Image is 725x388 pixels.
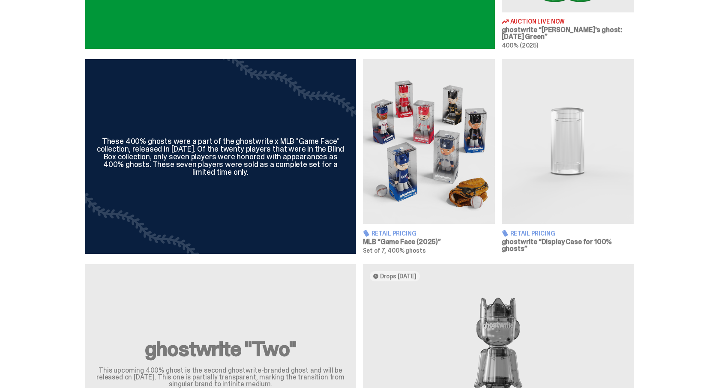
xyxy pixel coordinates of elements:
[96,339,346,359] h2: ghostwrite "Two"
[502,239,634,252] h3: ghostwrite “Display Case for 100% ghosts”
[502,59,634,254] a: Display Case for 100% ghosts Retail Pricing
[363,59,495,254] a: Game Face (2025) Retail Pricing
[363,239,495,245] h3: MLB “Game Face (2025)”
[502,59,634,224] img: Display Case for 100% ghosts
[510,230,555,236] span: Retail Pricing
[363,247,426,254] span: Set of 7, 400% ghosts
[510,18,565,24] span: Auction Live Now
[96,137,346,176] div: These 400% ghosts were a part of the ghostwrite x MLB "Game Face" collection, released in [DATE]....
[502,42,538,49] span: 400% (2025)
[96,367,346,388] p: This upcoming 400% ghost is the second ghostwrite-branded ghost and will be released on [DATE]. T...
[363,59,495,224] img: Game Face (2025)
[502,27,634,40] h3: ghostwrite “[PERSON_NAME]'s ghost: [DATE] Green”
[380,273,416,280] span: Drops [DATE]
[371,230,416,236] span: Retail Pricing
